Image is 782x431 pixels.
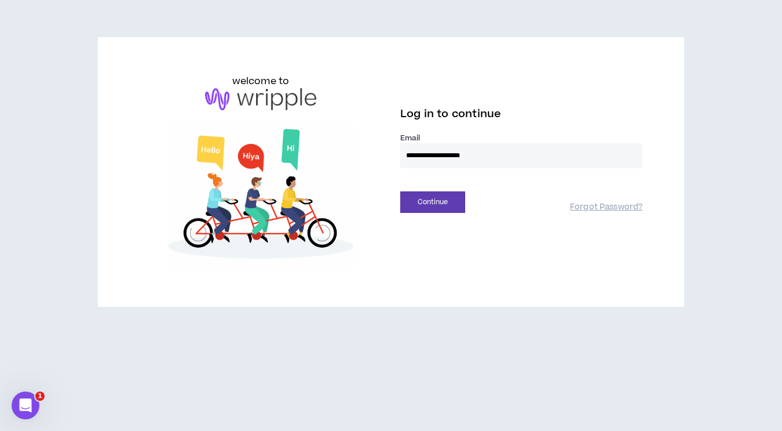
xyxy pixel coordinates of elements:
[205,88,316,110] img: logo-brand.png
[35,392,45,401] span: 1
[570,202,642,213] a: Forgot Password?
[12,392,39,419] iframe: Intercom live chat
[232,74,290,88] h6: welcome to
[400,133,642,143] label: Email
[400,191,465,213] button: Continue
[140,122,382,270] img: Welcome to Wripple
[400,107,501,121] span: Log in to continue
